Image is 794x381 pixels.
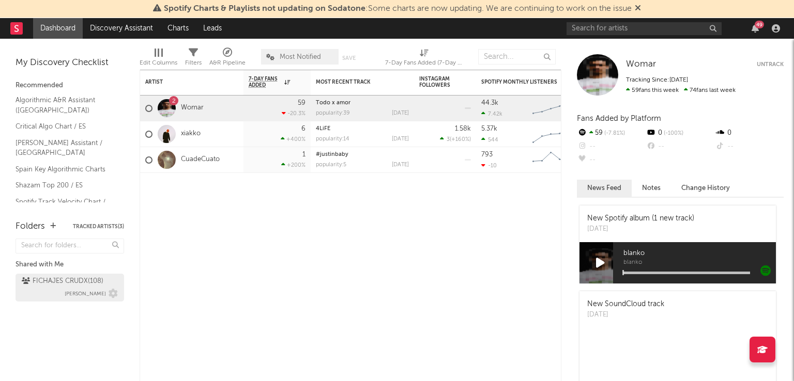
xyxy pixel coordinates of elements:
div: A&R Pipeline [209,57,246,69]
span: 74 fans last week [626,87,736,93]
svg: Chart title [528,121,574,147]
button: Notes [632,180,671,197]
input: Search for folders... [16,239,124,253]
a: #justinbaby [316,152,348,157]
a: Spotify Track Velocity Chart / ES [16,196,114,217]
div: 7.42k [481,110,502,117]
div: 7-Day Fans Added (7-Day Fans Added) [385,44,463,74]
button: Untrack [757,59,784,70]
a: Critical Algo Chart / ES [16,121,114,132]
div: 0 [715,126,784,140]
div: [DATE] [587,224,694,234]
div: FICHAJES CRUDX ( 108 ) [22,275,103,288]
div: 49 [755,21,764,28]
div: A&R Pipeline [209,44,246,74]
span: -100 % [662,131,683,136]
a: Womar [626,59,656,70]
div: Shared with Me [16,259,124,271]
span: : Some charts are now updating. We are continuing to work on the issue [164,5,632,13]
div: -- [646,140,714,153]
button: Save [342,55,356,61]
div: 5.37k [481,125,497,132]
div: [DATE] [587,310,664,320]
div: #justinbaby [316,152,409,157]
div: popularity: 14 [316,136,349,142]
input: Search... [478,49,556,65]
span: 59 fans this week [626,87,679,93]
button: 49 [752,24,759,33]
a: Shazam Top 200 / ES [16,180,114,191]
div: Edit Columns [140,57,177,69]
a: [PERSON_NAME] Assistant / [GEOGRAPHIC_DATA] [16,137,114,158]
div: 7-Day Fans Added (7-Day Fans Added) [385,57,463,69]
a: Dashboard [33,18,83,39]
a: Spain Key Algorithmic Charts [16,164,114,175]
div: 1.58k [455,125,471,132]
a: Womar [181,104,204,113]
a: FICHAJES CRUDX(108)[PERSON_NAME] [16,274,124,301]
div: New SoundCloud track [587,299,664,310]
a: Leads [196,18,229,39]
div: Spotify Monthly Listeners [481,79,559,85]
div: +400 % [281,136,306,142]
span: Spotify Charts & Playlists not updating on Sodatone [164,5,365,13]
span: blanko [623,247,776,260]
div: 544 [481,136,498,143]
div: 1 [302,151,306,158]
svg: Chart title [528,147,574,173]
span: +160 % [451,137,469,142]
a: Todo x amor [316,100,350,106]
span: Womar [626,60,656,69]
div: [DATE] [392,110,409,116]
div: 6 [301,125,306,132]
div: New Spotify album (1 new track) [587,213,694,224]
div: -- [715,140,784,153]
div: My Discovery Checklist [16,57,124,69]
div: -10 [481,162,497,169]
div: 59 [298,100,306,106]
svg: Chart title [528,96,574,121]
input: Search for artists [567,22,722,35]
div: 4LiFE [316,126,409,132]
div: +200 % [281,162,306,168]
div: 0 [646,126,714,140]
div: Most Recent Track [316,79,393,85]
div: Recommended [16,80,124,92]
div: Todo x amor [316,100,409,106]
div: -- [577,140,646,153]
div: Filters [185,44,202,74]
div: ( ) [440,136,471,142]
div: -- [577,153,646,167]
a: Algorithmic A&R Assistant ([GEOGRAPHIC_DATA]) [16,94,114,116]
button: Tracked Artists(3) [73,224,124,229]
div: -20.3 % [282,110,306,117]
div: [DATE] [392,162,409,168]
span: [PERSON_NAME] [65,288,106,300]
span: -7.81 % [603,131,625,136]
a: Discovery Assistant [83,18,160,39]
span: 3 [447,137,450,142]
a: 4LiFE [316,126,330,132]
span: Fans Added by Platform [577,115,661,122]
div: popularity: 39 [316,110,350,116]
button: News Feed [577,180,632,197]
span: Tracking Since: [DATE] [626,77,688,83]
div: 59 [577,126,646,140]
a: xiakko [181,130,201,138]
div: Folders [16,220,45,233]
a: Charts [160,18,196,39]
div: Filters [185,57,202,69]
a: CuadeCuato [181,155,220,164]
span: Dismiss [635,5,641,13]
span: 7-Day Fans Added [249,76,282,88]
div: Edit Columns [140,44,177,74]
div: 793 [481,151,493,158]
button: Change History [671,180,740,197]
div: [DATE] [392,136,409,142]
div: popularity: 5 [316,162,346,168]
span: Most Notified [280,54,321,60]
div: 44.3k [481,100,498,106]
span: blanko [623,260,776,266]
div: Instagram Followers [419,76,455,88]
div: Artist [145,79,223,85]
